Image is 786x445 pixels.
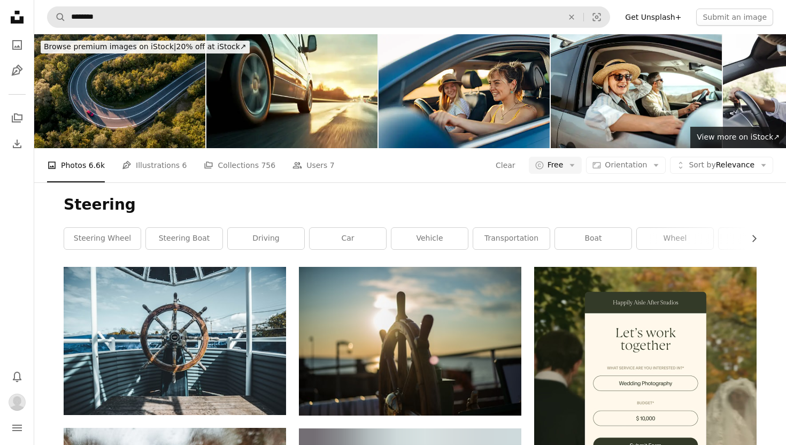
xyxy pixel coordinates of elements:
button: Free [529,157,582,174]
a: Collections [6,108,28,129]
a: Illustrations 6 [122,148,187,182]
button: Visual search [584,7,610,27]
img: Car rushes along the highway at sunset , low angle side view [206,34,377,148]
a: Get Unsplash+ [619,9,688,26]
a: wheel [637,228,713,249]
span: 6 [182,159,187,171]
a: transportation [473,228,550,249]
img: brown wooden ship's wheel [299,267,521,416]
a: View more on iStock↗ [690,127,786,148]
span: Relevance [689,160,754,171]
button: Sort byRelevance [670,157,773,174]
a: Home — Unsplash [6,6,28,30]
div: 20% off at iStock ↗ [41,41,250,53]
a: vehicle [391,228,468,249]
a: Photos [6,34,28,56]
a: steering boat [146,228,222,249]
img: Avatar of user layout center [9,394,26,411]
span: 756 [261,159,275,171]
a: boat [555,228,631,249]
button: Clear [560,7,583,27]
a: brown wooden ship's wheel [299,336,521,346]
a: Download History [6,133,28,155]
img: ship helm [64,267,286,415]
a: car [310,228,386,249]
button: Profile [6,392,28,413]
span: Free [548,160,564,171]
button: Notifications [6,366,28,387]
span: Browse premium images on iStock | [44,42,176,51]
a: ship helm [64,336,286,346]
span: Sort by [689,160,715,169]
span: View more on iStock ↗ [697,133,780,141]
button: Search Unsplash [48,7,66,27]
a: Users 7 [292,148,335,182]
a: driving [228,228,304,249]
img: Red car on a winding road [34,34,205,148]
img: Senior woman leaning through car window while enjoying ride with her husband [551,34,722,148]
button: scroll list to the right [744,228,757,249]
a: Collections 756 [204,148,275,182]
form: Find visuals sitewide [47,6,610,28]
img: Two best friends enjoy a car trip on their summer vacation. They smile, create shared memories an... [379,34,550,148]
span: Orientation [605,160,647,169]
span: 7 [330,159,335,171]
button: Orientation [586,157,666,174]
button: Submit an image [696,9,773,26]
a: Illustrations [6,60,28,81]
h1: Steering [64,195,757,214]
a: Browse premium images on iStock|20% off at iStock↗ [34,34,256,60]
button: Clear [495,157,516,174]
a: steering wheel [64,228,141,249]
button: Menu [6,417,28,439]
